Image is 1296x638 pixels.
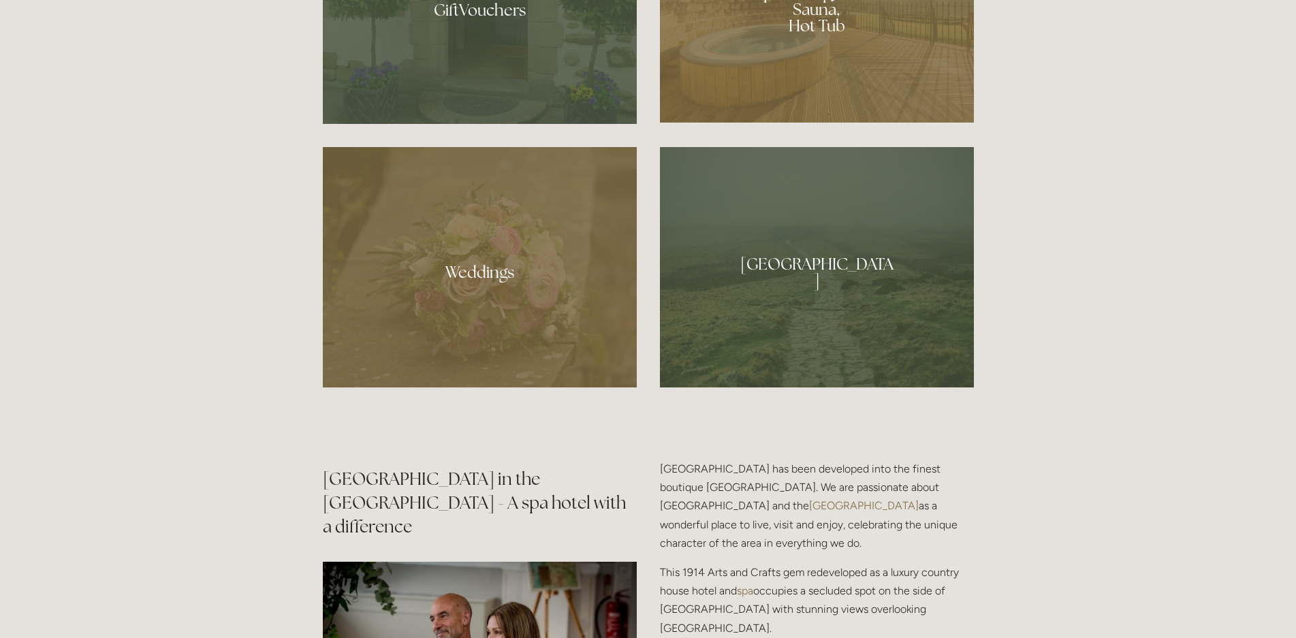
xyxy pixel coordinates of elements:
a: Peak District path, Losehill hotel [660,147,974,387]
p: [GEOGRAPHIC_DATA] has been developed into the finest boutique [GEOGRAPHIC_DATA]. We are passionat... [660,460,974,552]
a: spa [737,584,753,597]
h2: [GEOGRAPHIC_DATA] in the [GEOGRAPHIC_DATA] - A spa hotel with a difference [323,467,637,539]
a: Bouquet of flowers at Losehill Hotel [323,147,637,387]
a: [GEOGRAPHIC_DATA] [809,499,919,512]
p: This 1914 Arts and Crafts gem redeveloped as a luxury country house hotel and occupies a secluded... [660,563,974,637]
